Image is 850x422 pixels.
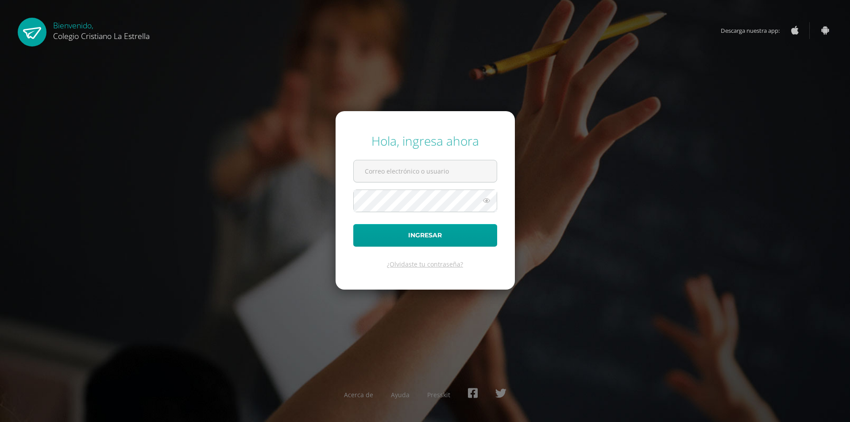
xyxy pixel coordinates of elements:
[427,391,450,399] a: Presskit
[53,31,150,41] span: Colegio Cristiano La Estrella
[387,260,463,268] a: ¿Olvidaste tu contraseña?
[353,224,497,247] button: Ingresar
[353,132,497,149] div: Hola, ingresa ahora
[53,18,150,41] div: Bienvenido,
[391,391,410,399] a: Ayuda
[721,22,788,39] span: Descarga nuestra app:
[344,391,373,399] a: Acerca de
[354,160,497,182] input: Correo electrónico o usuario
